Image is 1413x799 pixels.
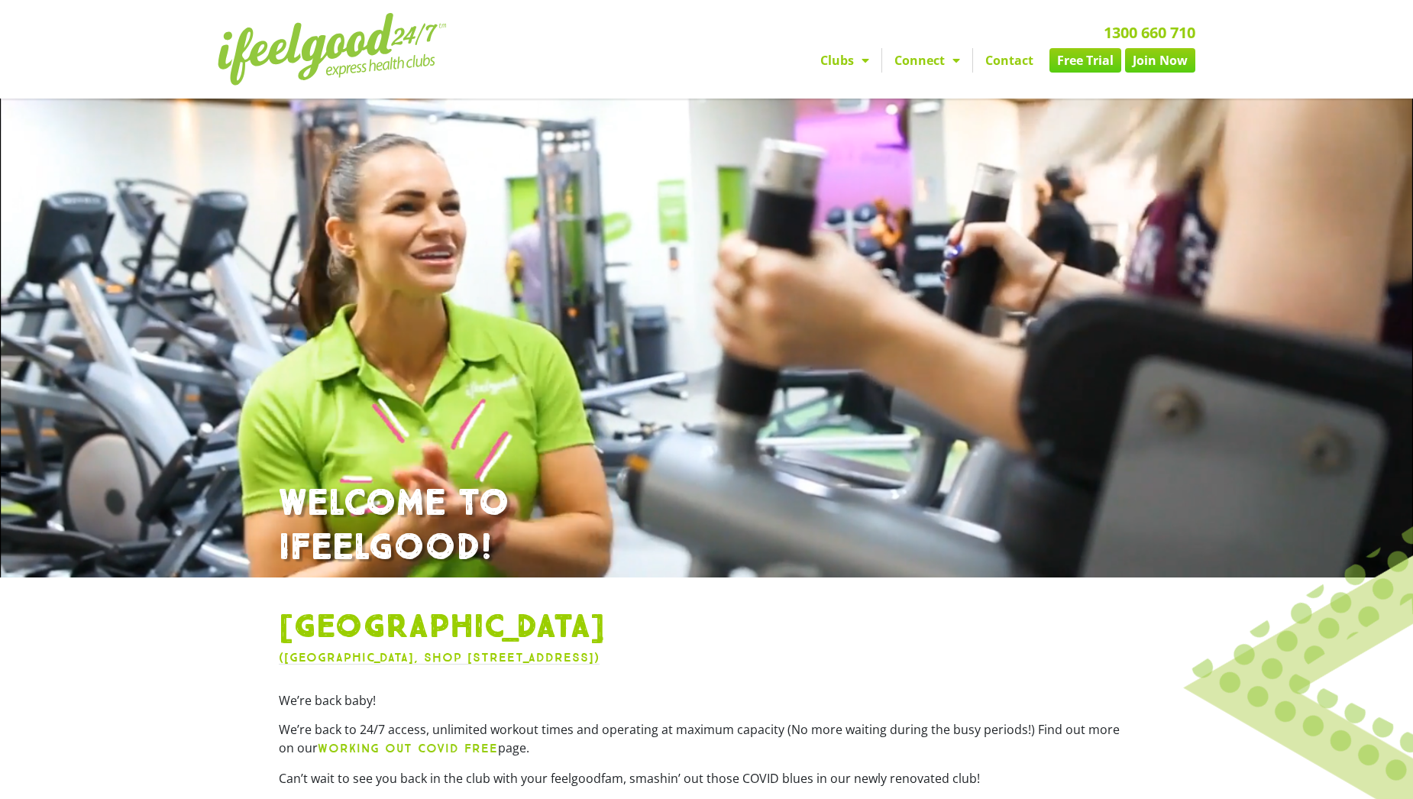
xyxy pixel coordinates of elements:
[1125,48,1195,73] a: Join Now
[279,650,600,665] a: ([GEOGRAPHIC_DATA], Shop [STREET_ADDRESS])
[973,48,1046,73] a: Contact
[318,741,498,755] b: WORKING OUT COVID FREE
[1049,48,1121,73] a: Free Trial
[279,691,1134,710] p: We’re back baby!
[279,608,1134,648] h1: [GEOGRAPHIC_DATA]
[318,739,498,756] a: WORKING OUT COVID FREE
[1104,22,1195,43] a: 1300 660 710
[279,720,1134,758] p: We’re back to 24/7 access, unlimited workout times and operating at maximum capacity (No more wai...
[279,482,1134,570] h1: WELCOME TO IFEELGOOD!
[808,48,881,73] a: Clubs
[882,48,972,73] a: Connect
[565,48,1195,73] nav: Menu
[279,769,1134,788] p: Can’t wait to see you back in the club with your feelgoodfam, smashin’ out those COVID blues in o...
